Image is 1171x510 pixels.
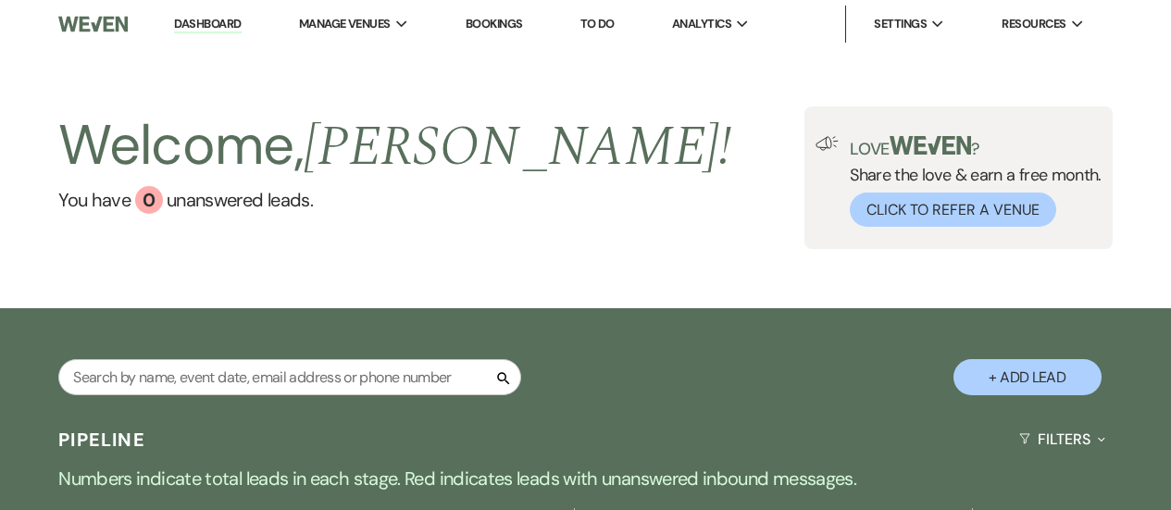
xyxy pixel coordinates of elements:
[466,16,523,31] a: Bookings
[953,359,1102,395] button: + Add Lead
[58,186,731,214] a: You have 0 unanswered leads.
[58,5,127,44] img: Weven Logo
[890,136,972,155] img: weven-logo-green.svg
[1002,15,1065,33] span: Resources
[580,16,615,31] a: To Do
[874,15,927,33] span: Settings
[58,106,731,186] h2: Welcome,
[816,136,839,151] img: loud-speaker-illustration.svg
[850,193,1056,227] button: Click to Refer a Venue
[58,359,521,395] input: Search by name, event date, email address or phone number
[672,15,731,33] span: Analytics
[58,427,145,453] h3: Pipeline
[299,15,391,33] span: Manage Venues
[839,136,1102,227] div: Share the love & earn a free month.
[850,136,1102,157] p: Love ?
[135,186,163,214] div: 0
[304,105,731,190] span: [PERSON_NAME] !
[174,16,241,33] a: Dashboard
[1012,415,1113,464] button: Filters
